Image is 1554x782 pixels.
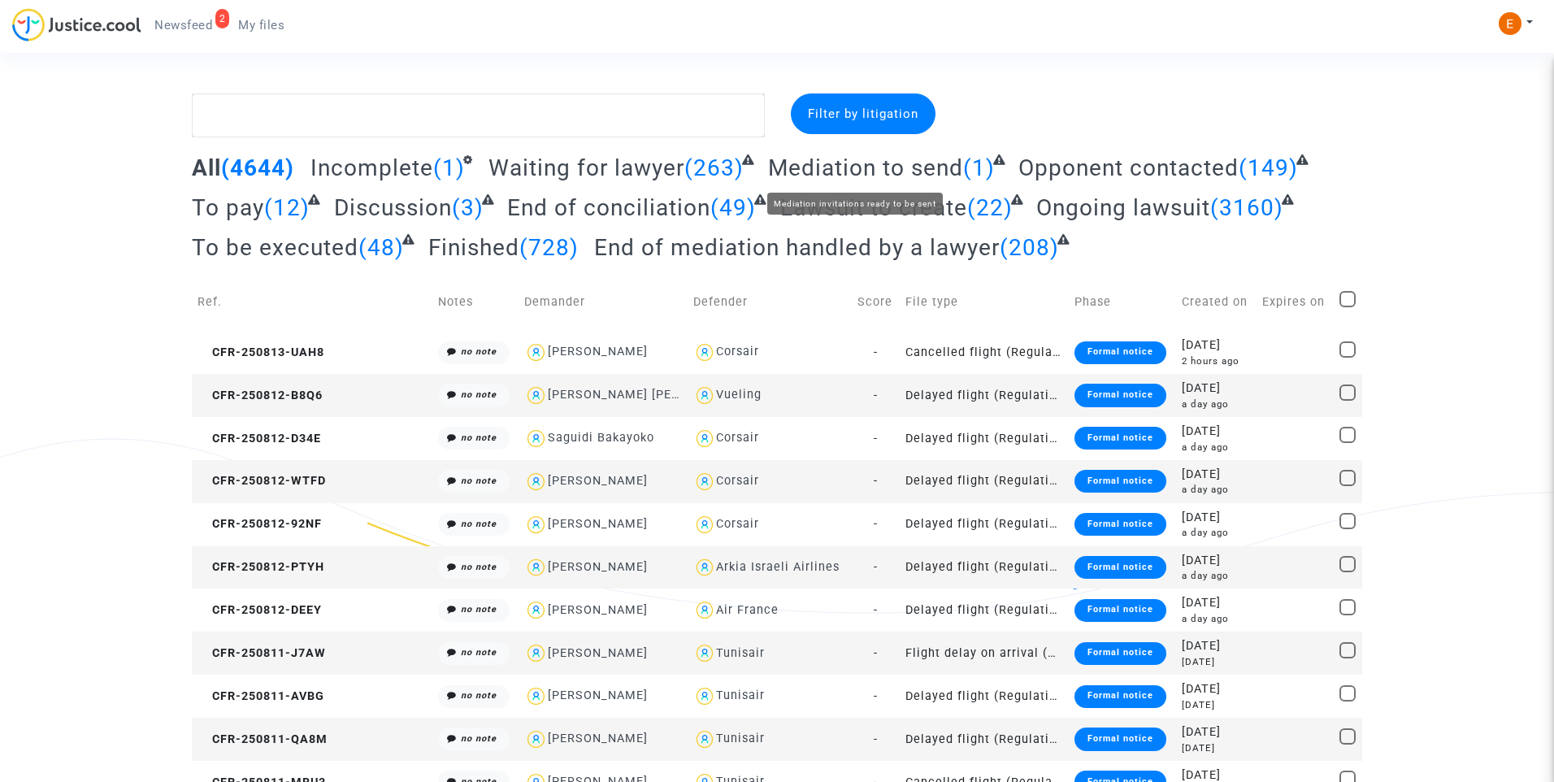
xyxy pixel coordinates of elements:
[238,18,284,33] span: My files
[12,8,141,41] img: jc-logo.svg
[693,427,717,450] img: icon-user.svg
[198,517,322,531] span: CFR-250812-92NF
[900,589,1069,632] td: Delayed flight (Regulation EC 261/2004)
[519,234,579,261] span: (728)
[1182,612,1251,626] div: a day ago
[693,341,717,364] img: icon-user.svg
[1074,556,1166,579] div: Formal notice
[768,154,963,181] span: Mediation to send
[215,9,230,28] div: 2
[192,234,358,261] span: To be executed
[192,273,432,331] td: Ref.
[716,689,765,702] div: Tunisair
[548,646,648,660] div: [PERSON_NAME]
[1182,398,1251,411] div: a day ago
[1182,680,1251,698] div: [DATE]
[1000,234,1059,261] span: (208)
[461,647,497,658] i: no note
[1182,741,1251,755] div: [DATE]
[1182,655,1251,669] div: [DATE]
[693,556,717,580] img: icon-user.svg
[154,18,212,33] span: Newsfeed
[780,194,967,221] span: Lawsuit to create
[693,641,717,665] img: icon-user.svg
[1069,273,1176,331] td: Phase
[1018,154,1239,181] span: Opponent contacted
[507,194,710,221] span: End of conciliation
[716,732,765,745] div: Tunisair
[221,154,294,181] span: (4644)
[1182,423,1251,441] div: [DATE]
[141,13,225,37] a: 2Newsfeed
[874,603,878,617] span: -
[1074,642,1166,665] div: Formal notice
[900,460,1069,503] td: Delayed flight (Regulation EC 261/2004)
[900,374,1069,417] td: Delayed flight (Regulation EC 261/2004)
[461,346,497,357] i: no note
[548,732,648,745] div: [PERSON_NAME]
[452,194,484,221] span: (3)
[198,646,326,660] span: CFR-250811-J7AW
[684,154,744,181] span: (263)
[716,517,759,531] div: Corsair
[900,503,1069,546] td: Delayed flight (Regulation EC 261/2004)
[524,427,548,450] img: icon-user.svg
[519,273,688,331] td: Demander
[594,234,1000,261] span: End of mediation handled by a lawyer
[1074,341,1166,364] div: Formal notice
[548,603,648,617] div: [PERSON_NAME]
[1257,273,1334,331] td: Expires on
[716,431,759,445] div: Corsair
[461,733,497,744] i: no note
[432,273,519,331] td: Notes
[1182,441,1251,454] div: a day ago
[461,562,497,572] i: no note
[461,519,497,529] i: no note
[900,718,1069,761] td: Delayed flight (Regulation EC 261/2004)
[1239,154,1298,181] span: (149)
[1182,526,1251,540] div: a day ago
[461,690,497,701] i: no note
[428,234,519,261] span: Finished
[900,675,1069,718] td: Delayed flight (Regulation EC 261/2004)
[548,474,648,488] div: [PERSON_NAME]
[433,154,465,181] span: (1)
[852,273,900,331] td: Score
[1182,466,1251,484] div: [DATE]
[1210,194,1283,221] span: (3160)
[874,517,878,531] span: -
[1036,194,1210,221] span: Ongoing lawsuit
[198,345,324,359] span: CFR-250813-UAH8
[716,646,765,660] div: Tunisair
[198,603,322,617] span: CFR-250812-DEEY
[524,684,548,708] img: icon-user.svg
[1182,354,1251,368] div: 2 hours ago
[967,194,1013,221] span: (22)
[548,517,648,531] div: [PERSON_NAME]
[524,341,548,364] img: icon-user.svg
[693,470,717,493] img: icon-user.svg
[334,194,452,221] span: Discussion
[693,728,717,751] img: icon-user.svg
[192,194,264,221] span: To pay
[524,556,548,580] img: icon-user.svg
[1182,569,1251,583] div: a day ago
[548,345,648,358] div: [PERSON_NAME]
[264,194,310,221] span: (12)
[358,234,404,261] span: (48)
[1182,483,1251,497] div: a day ago
[900,632,1069,675] td: Flight delay on arrival (outside of EU - Montreal Convention)
[688,273,852,331] td: Defender
[1074,685,1166,708] div: Formal notice
[1074,470,1166,493] div: Formal notice
[225,13,297,37] a: My files
[1074,599,1166,622] div: Formal notice
[461,432,497,443] i: no note
[808,106,918,121] span: Filter by litigation
[548,689,648,702] div: [PERSON_NAME]
[874,732,878,746] span: -
[874,345,878,359] span: -
[900,417,1069,460] td: Delayed flight (Regulation EC 261/2004)
[716,603,779,617] div: Air France
[693,598,717,622] img: icon-user.svg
